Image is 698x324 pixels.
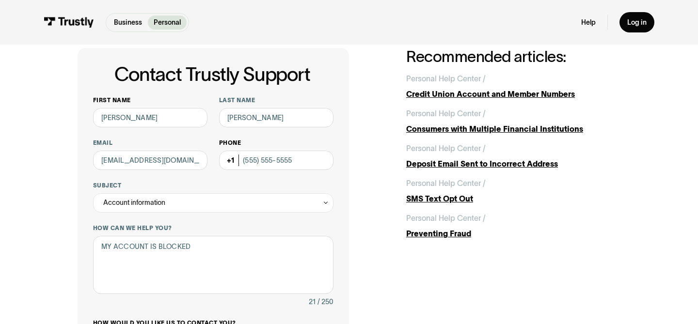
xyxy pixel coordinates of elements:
[406,193,620,204] div: SMS Text Opt Out
[406,123,620,135] div: Consumers with Multiple Financial Institutions
[406,73,486,84] div: Personal Help Center /
[317,296,333,308] div: / 250
[93,224,333,232] label: How can we help you?
[619,12,654,32] a: Log in
[219,151,333,170] input: (555) 555-5555
[406,212,486,224] div: Personal Help Center /
[309,296,316,308] div: 21
[406,177,620,204] a: Personal Help Center /SMS Text Opt Out
[108,15,148,30] a: Business
[406,158,620,170] div: Deposit Email Sent to Incorrect Address
[148,15,187,30] a: Personal
[406,142,486,154] div: Personal Help Center /
[406,212,620,239] a: Personal Help Center /Preventing Fraud
[103,197,165,208] div: Account information
[219,96,333,104] label: Last name
[406,177,486,189] div: Personal Help Center /
[406,73,620,100] a: Personal Help Center /Credit Union Account and Member Numbers
[219,108,333,127] input: Howard
[93,193,333,213] div: Account information
[406,108,486,119] div: Personal Help Center /
[406,142,620,170] a: Personal Help Center /Deposit Email Sent to Incorrect Address
[627,18,647,27] div: Log in
[581,18,596,27] a: Help
[93,182,333,189] label: Subject
[219,139,333,147] label: Phone
[93,139,207,147] label: Email
[406,108,620,135] a: Personal Help Center /Consumers with Multiple Financial Institutions
[93,108,207,127] input: Alex
[114,17,142,28] p: Business
[406,48,620,65] h2: Recommended articles:
[154,17,181,28] p: Personal
[93,96,207,104] label: First name
[406,228,620,239] div: Preventing Fraud
[93,151,207,170] input: alex@mail.com
[91,63,333,85] h1: Contact Trustly Support
[44,17,94,28] img: Trustly Logo
[406,88,620,100] div: Credit Union Account and Member Numbers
